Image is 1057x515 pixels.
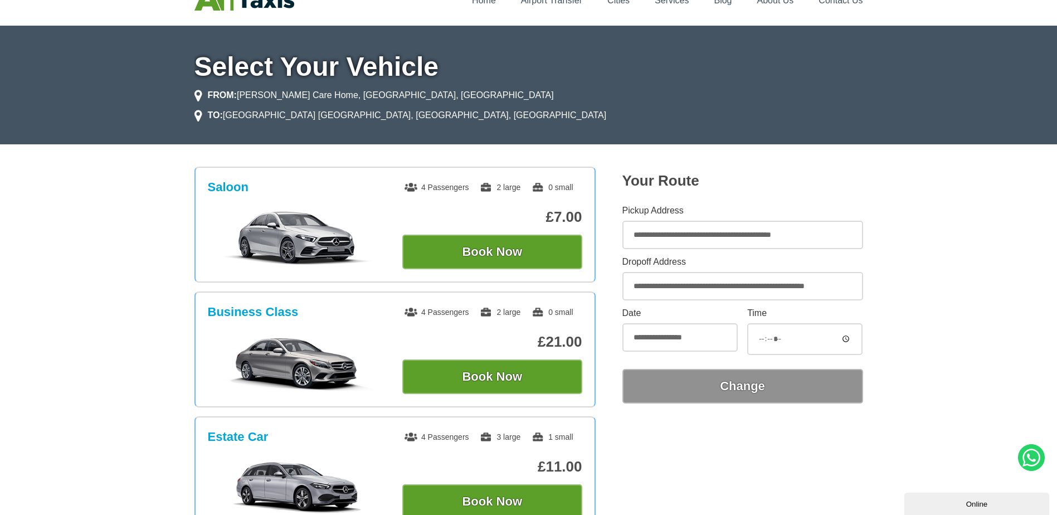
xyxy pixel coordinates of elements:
[904,490,1051,515] iframe: chat widget
[622,369,863,404] button: Change
[402,208,582,226] p: £7.00
[532,433,573,441] span: 1 small
[402,359,582,394] button: Book Now
[405,433,469,441] span: 4 Passengers
[208,180,249,195] h3: Saloon
[194,54,863,80] h1: Select Your Vehicle
[532,183,573,192] span: 0 small
[194,89,554,102] li: [PERSON_NAME] Care Home, [GEOGRAPHIC_DATA], [GEOGRAPHIC_DATA]
[208,430,269,444] h3: Estate Car
[213,335,381,391] img: Business Class
[622,172,863,190] h2: Your Route
[402,458,582,475] p: £11.00
[402,333,582,351] p: £21.00
[194,109,607,122] li: [GEOGRAPHIC_DATA] [GEOGRAPHIC_DATA], [GEOGRAPHIC_DATA], [GEOGRAPHIC_DATA]
[405,308,469,317] span: 4 Passengers
[402,235,582,269] button: Book Now
[480,433,520,441] span: 3 large
[622,206,863,215] label: Pickup Address
[405,183,469,192] span: 4 Passengers
[747,309,863,318] label: Time
[208,305,299,319] h3: Business Class
[208,90,237,100] strong: FROM:
[208,110,223,120] strong: TO:
[532,308,573,317] span: 0 small
[480,308,520,317] span: 2 large
[213,210,381,266] img: Saloon
[622,309,738,318] label: Date
[622,257,863,266] label: Dropoff Address
[480,183,520,192] span: 2 large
